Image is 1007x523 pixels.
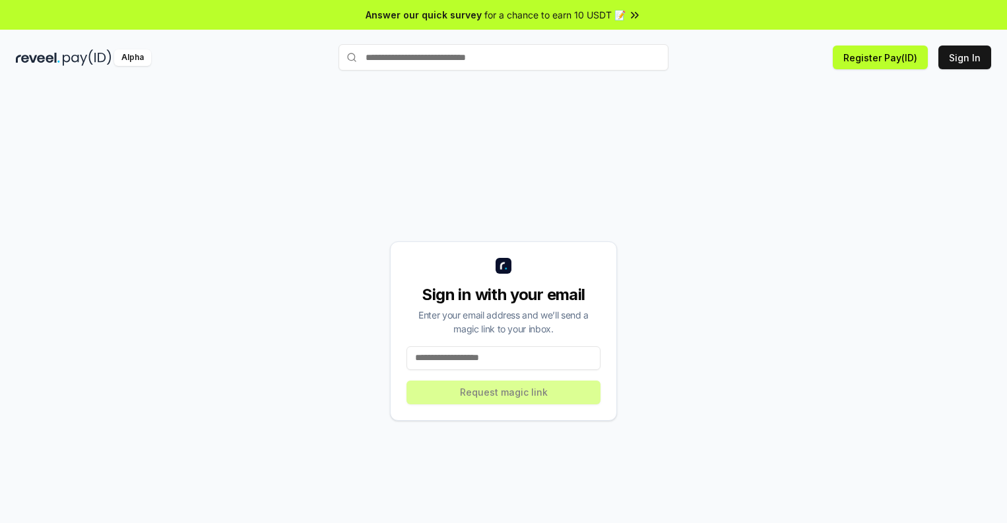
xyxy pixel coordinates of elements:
div: Enter your email address and we’ll send a magic link to your inbox. [406,308,601,336]
img: pay_id [63,49,112,66]
div: Alpha [114,49,151,66]
button: Register Pay(ID) [833,46,928,69]
img: logo_small [496,258,511,274]
button: Sign In [938,46,991,69]
img: reveel_dark [16,49,60,66]
span: Answer our quick survey [366,8,482,22]
span: for a chance to earn 10 USDT 📝 [484,8,626,22]
div: Sign in with your email [406,284,601,305]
